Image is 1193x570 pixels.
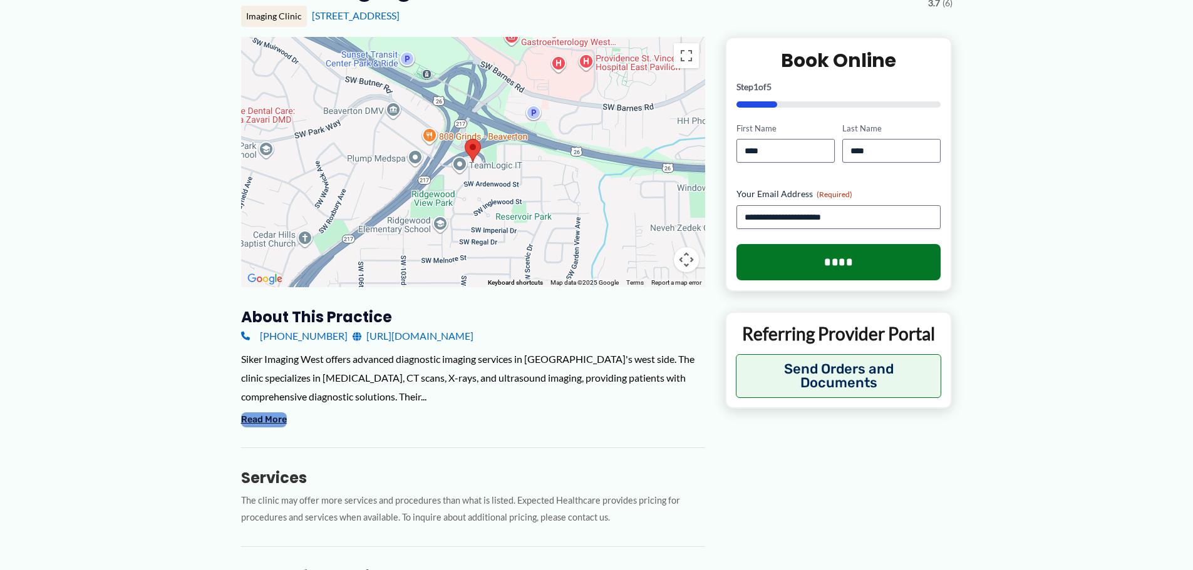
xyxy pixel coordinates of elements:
[241,6,307,27] div: Imaging Clinic
[736,123,835,135] label: First Name
[488,278,543,287] button: Keyboard shortcuts
[241,350,705,405] div: Siker Imaging West offers advanced diagnostic imaging services in [GEOGRAPHIC_DATA]'s west side. ...
[244,271,286,287] a: Open this area in Google Maps (opens a new window)
[312,9,400,21] a: [STREET_ADDRESS]
[736,354,942,398] button: Send Orders and Documents
[674,247,699,272] button: Map camera controls
[817,190,852,199] span: (Required)
[736,188,941,200] label: Your Email Address
[736,322,942,345] p: Referring Provider Portal
[241,412,287,427] button: Read More
[767,81,772,92] span: 5
[241,307,705,327] h3: About this practice
[550,279,619,286] span: Map data ©2025 Google
[674,43,699,68] button: Toggle fullscreen view
[244,271,286,287] img: Google
[626,279,644,286] a: Terms (opens in new tab)
[241,327,348,345] a: [PHONE_NUMBER]
[736,83,941,91] p: Step of
[753,81,758,92] span: 1
[353,327,473,345] a: [URL][DOMAIN_NAME]
[651,279,701,286] a: Report a map error
[241,492,705,526] p: The clinic may offer more services and procedures than what is listed. Expected Healthcare provid...
[842,123,941,135] label: Last Name
[736,48,941,73] h2: Book Online
[241,468,705,487] h3: Services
